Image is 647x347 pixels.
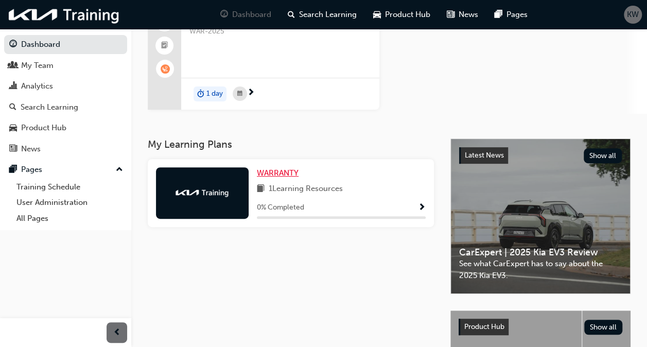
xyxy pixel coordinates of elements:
[373,8,381,21] span: car-icon
[459,247,622,258] span: CarExpert | 2025 Kia EV3 Review
[9,61,17,71] span: people-icon
[4,140,127,159] a: News
[220,8,228,21] span: guage-icon
[9,40,17,49] span: guage-icon
[269,183,343,196] span: 1 Learning Resources
[486,4,536,25] a: pages-iconPages
[206,88,223,100] span: 1 day
[4,77,127,96] a: Analytics
[439,4,486,25] a: news-iconNews
[584,320,623,335] button: Show all
[257,183,265,196] span: book-icon
[459,9,478,21] span: News
[4,118,127,137] a: Product Hub
[257,202,304,214] span: 0 % Completed
[21,60,54,72] div: My Team
[12,179,127,195] a: Training Schedule
[21,122,66,134] div: Product Hub
[459,147,622,164] a: Latest NewsShow all
[9,82,17,91] span: chart-icon
[506,9,528,21] span: Pages
[365,4,439,25] a: car-iconProduct Hub
[9,145,17,154] span: news-icon
[584,148,622,163] button: Show all
[257,168,299,178] span: WARRANTY
[161,64,170,74] span: learningRecordVerb_WAITLIST-icon
[5,4,124,25] img: kia-training
[464,322,504,331] span: Product Hub
[12,211,127,227] a: All Pages
[459,319,622,335] a: Product HubShow all
[495,8,502,21] span: pages-icon
[174,187,231,198] img: kia-training
[189,26,371,38] span: WAR-2025
[418,201,426,214] button: Show Progress
[4,35,127,54] a: Dashboard
[21,164,42,176] div: Pages
[9,103,16,112] span: search-icon
[627,9,639,21] span: KW
[459,258,622,281] span: See what CarExpert has to say about the 2025 Kia EV3.
[288,8,295,21] span: search-icon
[161,39,168,53] span: booktick-icon
[21,80,53,92] div: Analytics
[247,89,255,98] span: next-icon
[9,165,17,175] span: pages-icon
[237,88,242,100] span: calendar-icon
[447,8,454,21] span: news-icon
[465,151,504,160] span: Latest News
[12,195,127,211] a: User Administration
[232,9,271,21] span: Dashboard
[113,326,121,339] span: prev-icon
[148,138,434,150] h3: My Learning Plans
[148,6,379,110] a: 2025 - Warranty trainingWAR-2025duration-icon1 day
[624,6,642,24] button: KW
[4,33,127,160] button: DashboardMy TeamAnalyticsSearch LearningProduct HubNews
[197,88,204,101] span: duration-icon
[385,9,430,21] span: Product Hub
[21,101,78,113] div: Search Learning
[212,4,279,25] a: guage-iconDashboard
[21,143,41,155] div: News
[4,98,127,117] a: Search Learning
[257,167,303,179] a: WARRANTY
[9,124,17,133] span: car-icon
[279,4,365,25] a: search-iconSearch Learning
[450,138,631,294] a: Latest NewsShow allCarExpert | 2025 Kia EV3 ReviewSee what CarExpert has to say about the 2025 Ki...
[418,203,426,213] span: Show Progress
[116,163,123,177] span: up-icon
[4,56,127,75] a: My Team
[4,160,127,179] button: Pages
[299,9,357,21] span: Search Learning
